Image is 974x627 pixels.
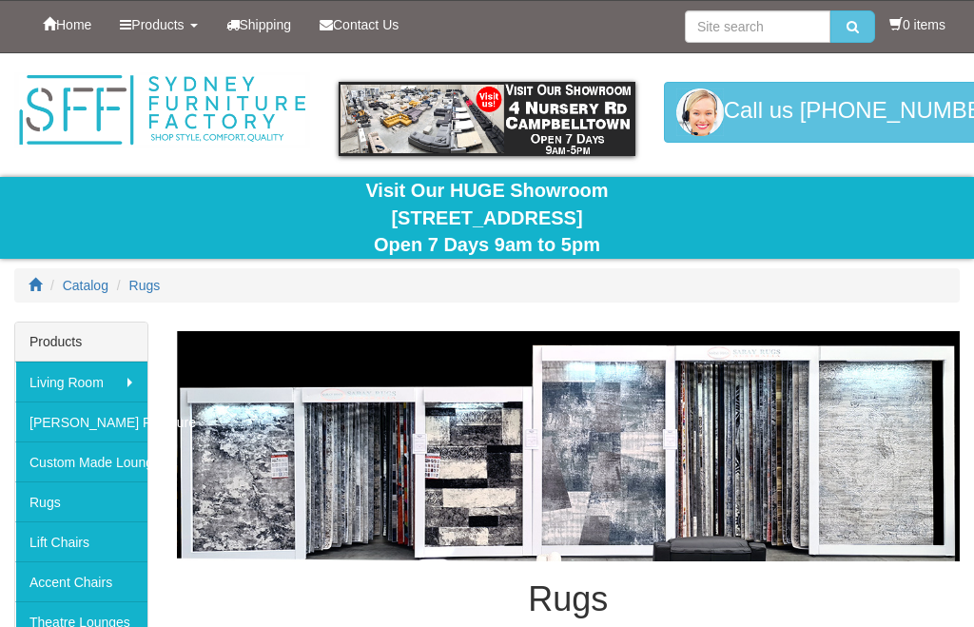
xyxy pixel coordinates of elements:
a: Living Room [15,362,147,402]
span: Contact Us [333,17,399,32]
span: Shipping [240,17,292,32]
span: Products [131,17,184,32]
h1: Rugs [177,580,960,618]
a: Contact Us [305,1,413,49]
img: showroom.gif [339,82,634,156]
a: Lift Chairs [15,521,147,561]
li: 0 items [889,15,945,34]
a: Rugs [15,481,147,521]
img: Sydney Furniture Factory [14,72,310,148]
a: [PERSON_NAME] Furniture [15,402,147,441]
a: Home [29,1,106,49]
a: Catalog [63,278,108,293]
div: Visit Our HUGE Showroom [STREET_ADDRESS] Open 7 Days 9am to 5pm [14,177,960,259]
span: Home [56,17,91,32]
div: Products [15,323,147,362]
a: Products [106,1,211,49]
a: Custom Made Lounges [15,441,147,481]
a: Rugs [129,278,161,293]
a: Shipping [212,1,306,49]
a: Accent Chairs [15,561,147,601]
img: Rugs [177,331,960,561]
input: Site search [685,10,830,43]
